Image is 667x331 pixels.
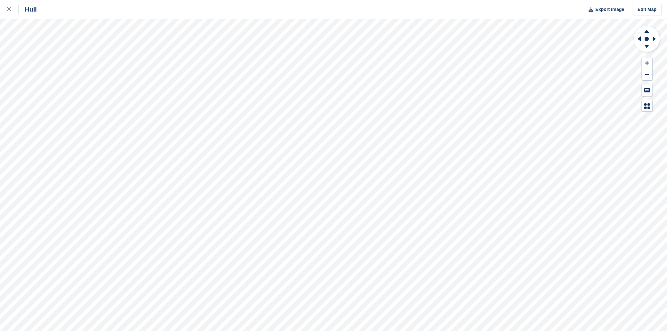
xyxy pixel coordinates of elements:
button: Export Image [584,4,624,15]
a: Edit Map [633,4,661,15]
button: Keyboard Shortcuts [642,84,652,96]
div: Hull [19,5,37,14]
span: Export Image [595,6,624,13]
button: Zoom In [642,57,652,69]
button: Zoom Out [642,69,652,81]
button: Map Legend [642,100,652,112]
